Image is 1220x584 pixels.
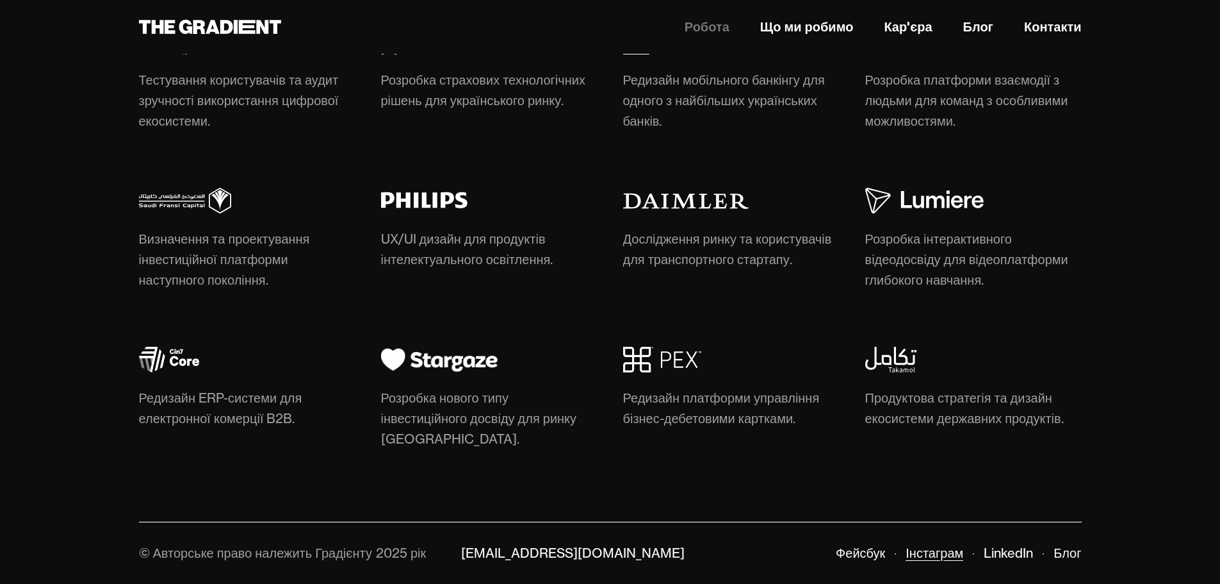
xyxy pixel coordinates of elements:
a: Розробка інтерактивного відеодосвіду для відеоплатформи глибокого навчання. [865,188,1082,296]
font: © Авторське право належить Градієнту [139,545,372,561]
font: Редизайн платформи управління бізнес-дебетовими картками. [623,390,820,426]
a: Кар'єра [884,17,932,37]
a: Фейсбук [836,545,885,561]
a: Визначення та проектування інвестиційної платформи наступного покоління. [139,188,355,296]
a: Розробка нового типу інвестиційного досвіду для ринку [GEOGRAPHIC_DATA]. [381,347,598,455]
a: Блог [1053,545,1081,561]
font: Робота [685,19,729,35]
a: Дослідження ринку та користувачів для транспортного стартапу. [623,188,840,275]
font: Блог [963,19,993,35]
font: Розробка платформи взаємодії з людьми для команд з особливими можливостями. [865,72,1068,129]
font: Розробка нового типу інвестиційного досвіду для ринку [GEOGRAPHIC_DATA]. [381,390,577,447]
font: Дослідження ринку та користувачів для транспортного стартапу. [623,231,832,267]
a: Блог [963,17,993,37]
a: Робота [685,17,729,37]
font: Кар'єра [884,19,932,35]
a: Редизайн ERP-системи для електронної комерції B2B. [139,347,355,434]
font: Продуктова стратегія та дизайн екосистеми державних продуктів. [865,390,1064,426]
a: Продуктова стратегія та дизайн екосистеми державних продуктів. [865,347,1082,434]
font: 2025 рік [376,545,426,561]
a: Інстаграм [906,545,963,561]
a: Розробка платформи взаємодії з людьми для команд з особливими можливостями. [865,29,1082,137]
a: Контакти [1024,17,1082,37]
font: Тестування користувачів та аудит зручності використання цифрової екосистеми. [139,72,339,129]
font: Визначення та проектування інвестиційної платформи наступного покоління. [139,231,310,288]
font: Редизайн мобільного банкінгу для одного з найбільших українських банків. [623,72,825,129]
a: LinkedIn [984,545,1033,561]
font: Редизайн ERP-системи для електронної комерції B2B. [139,390,302,426]
a: UX/UI дизайн для продуктів інтелектуального освітлення. [381,188,598,275]
a: Що ми робимо [760,17,854,37]
a: Розробка страхових технологічних рішень для українського ринку. [381,29,598,116]
a: [EMAIL_ADDRESS][DOMAIN_NAME] [461,545,685,561]
a: Тестування користувачів та аудит зручності використання цифрової екосистеми. [139,29,355,137]
a: Редизайн мобільного банкінгу для одного з найбільших українських банків. [623,29,840,137]
font: Що ми робимо [760,19,854,35]
a: Редизайн платформи управління бізнес-дебетовими картками. [623,347,840,434]
font: Розробка страхових технологічних рішень для українського ринку. [381,72,585,108]
font: UX/UI дизайн для продуктів інтелектуального освітлення. [381,231,553,267]
font: Розробка інтерактивного відеодосвіду для відеоплатформи глибокого навчання. [865,231,1068,288]
font: Контакти [1024,19,1082,35]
